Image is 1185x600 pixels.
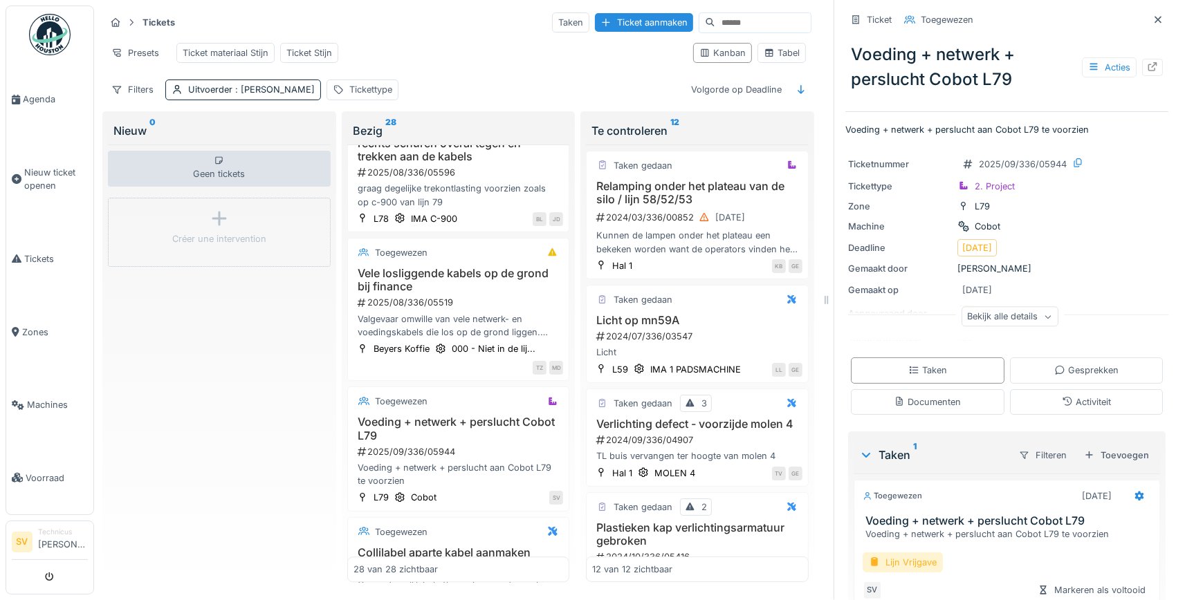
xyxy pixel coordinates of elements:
[848,262,1166,275] div: [PERSON_NAME]
[612,467,632,480] div: Hal 1
[113,122,325,139] div: Nieuw
[595,330,802,343] div: 2024/07/336/03547
[592,449,802,462] div: TL buis vervangen ter hoogte van molen 4
[6,136,93,223] a: Nieuw ticket openen
[701,500,707,514] div: 2
[845,123,1168,136] p: Voeding + netwerk + perslucht aan Cobot L79 te voorzien
[865,527,1154,541] div: Voeding + netwerk + perslucht aan Cobot L79 te voorzien
[411,491,437,504] div: Cobot
[452,342,535,355] div: 000 - Niet in de lij...
[549,212,563,226] div: JD
[349,83,392,96] div: Tickettype
[699,46,746,59] div: Kanban
[12,532,33,552] li: SV
[353,415,564,442] h3: Voeding + netwerk + perslucht Cobot L79
[894,395,961,409] div: Documenten
[27,398,88,411] span: Machines
[789,259,802,273] div: GE
[1013,445,1073,465] div: Filteren
[356,445,564,458] div: 2025/09/336/05944
[595,550,802,563] div: 2024/10/336/05416
[385,122,396,139] sup: 28
[172,232,266,245] div: Créer une intervention
[863,581,882,600] div: SV
[353,546,564,559] h3: Collilabel aparte kabel aanmaken
[353,182,564,208] div: graag degelijke trekontlasting voorzien zoals op c-900 van lijn 79
[848,283,952,297] div: Gemaakt op
[6,295,93,368] a: Zones
[105,43,165,63] div: Presets
[1082,489,1112,503] div: [DATE]
[375,525,428,538] div: Toegewezen
[867,13,892,26] div: Ticket
[23,93,88,106] span: Agenda
[715,211,745,224] div: [DATE]
[591,122,803,139] div: Te controleren
[353,461,564,487] div: Voeding + netwerk + perslucht aan Cobot L79 te voorzien
[1082,57,1137,77] div: Acties
[29,14,71,55] img: Badge_color-CXgf-gQk.svg
[614,397,672,410] div: Taken gedaan
[975,220,1000,233] div: Cobot
[353,122,564,139] div: Bezig
[6,223,93,296] a: Tickets
[848,180,952,193] div: Tickettype
[12,527,88,560] a: SV Technicus[PERSON_NAME]
[772,467,786,480] div: TV
[701,397,707,410] div: 3
[865,514,1154,527] h3: Voeding + netwerk + perslucht Cobot L79
[375,246,428,259] div: Toegewezen
[1032,581,1151,599] div: Markeren als voltooid
[962,307,1058,327] div: Bekijk alle details
[374,342,430,355] div: Beyers Koffie
[612,363,628,376] div: L59
[374,212,389,225] div: L78
[6,442,93,515] a: Voorraad
[592,563,672,576] div: 12 van 12 zichtbaar
[549,361,563,375] div: MD
[975,200,990,213] div: L79
[286,46,332,59] div: Ticket Stijn
[614,159,672,172] div: Taken gedaan
[975,180,1015,193] div: 2. Project
[375,395,428,408] div: Toegewezen
[353,267,564,293] h3: Vele losliggende kabels op de grond bij finance
[38,527,88,556] li: [PERSON_NAME]
[962,241,992,254] div: [DATE]
[614,500,672,514] div: Taken gedaan
[592,314,802,327] h3: Licht op mn59A
[108,151,331,187] div: Geen tickets
[650,363,741,376] div: IMA 1 PADSMACHINE
[353,563,438,576] div: 28 van 28 zichtbaar
[183,46,268,59] div: Ticket materiaal Stijn
[549,491,563,505] div: SV
[592,180,802,206] h3: Relamping onder het plateau van de silo / lijn 58/52/53
[592,229,802,255] div: Kunnen de lampen onder het plateau een bekeken worden want de operators vinden het wel wat te wei...
[353,312,564,339] div: Valgevaar omwille van vele netwerk- en voedingskabels die los op de grond liggen. Graag grijze pl...
[921,13,973,26] div: Toegewezen
[772,259,786,273] div: KB
[908,364,947,377] div: Taken
[595,433,802,447] div: 2024/09/336/04907
[1078,446,1155,465] div: Toevoegen
[670,122,679,139] sup: 12
[863,552,943,572] div: Lijn Vrijgave
[848,262,952,275] div: Gemaakt door
[848,241,952,254] div: Deadline
[1054,364,1119,377] div: Gesprekken
[24,252,88,265] span: Tickets
[863,490,922,502] div: Toegewezen
[654,467,695,480] div: MOLEN 4
[24,166,88,192] span: Nieuw ticket openen
[374,491,389,504] div: L79
[26,471,88,485] span: Voorraad
[592,521,802,547] h3: Plastieken kap verlichtingsarmatuur gebroken
[595,13,693,32] div: Ticket aanmaken
[614,293,672,306] div: Taken gedaan
[552,12,589,32] div: Taken
[356,296,564,309] div: 2025/08/336/05519
[411,212,457,225] div: IMA C-900
[848,220,952,233] div: Machine
[764,46,800,59] div: Tabel
[6,63,93,136] a: Agenda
